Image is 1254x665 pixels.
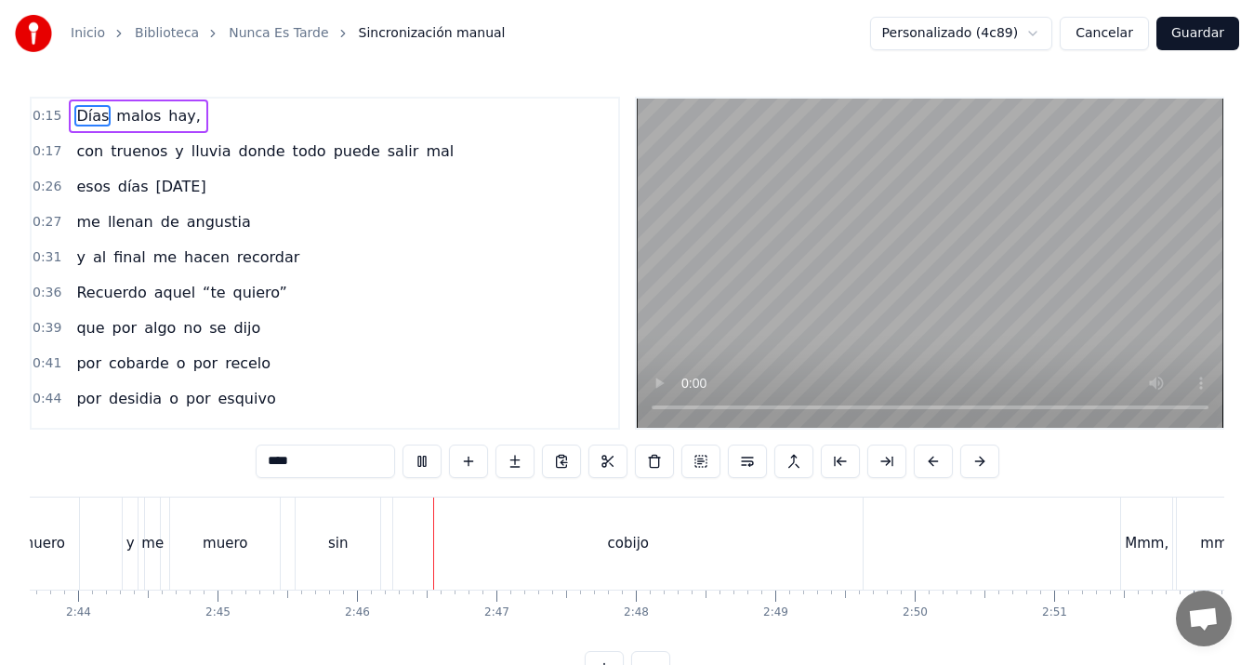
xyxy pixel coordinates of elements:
a: Biblioteca [135,24,199,43]
div: 2:44 [66,605,91,620]
span: 0:31 [33,248,61,267]
span: o [167,388,180,409]
span: el [205,423,222,445]
span: desidia [107,388,164,409]
span: 0:17 [33,142,61,161]
div: 2:50 [903,605,928,620]
span: mal [424,140,455,162]
span: lluvia [190,140,233,162]
span: 0:41 [33,354,61,373]
span: puede [332,140,382,162]
span: por [74,352,103,374]
span: Días [74,105,111,126]
span: esos [74,176,112,197]
span: o [175,352,188,374]
span: “te [201,282,227,303]
img: youka [15,15,52,52]
div: me [141,533,164,554]
div: 2:49 [763,605,788,620]
div: muero [20,533,65,554]
div: 2:45 [205,605,231,620]
span: hacen [182,246,231,268]
span: truenos [109,140,169,162]
span: con [74,140,105,162]
span: quiero” [231,282,289,303]
div: mmm [1200,533,1241,554]
span: esquivo [217,388,278,409]
span: no [181,317,204,339]
span: dijo [231,317,262,339]
span: días [116,176,151,197]
span: que [74,317,106,339]
span: 0:15 [33,107,61,126]
span: dicho [226,423,270,445]
span: y [173,140,185,162]
span: final [112,246,147,268]
span: me [152,246,178,268]
span: algo [142,317,178,339]
button: Guardar [1156,17,1239,50]
span: de [159,211,181,233]
div: Mmm, [1125,533,1168,554]
div: sin [328,533,349,554]
span: Nunca [74,423,125,445]
span: 0:26 [33,178,61,196]
span: Sincronización manual [359,24,506,43]
span: 0:27 [33,213,61,232]
span: donde [237,140,287,162]
span: por [111,317,139,339]
span: por [191,352,220,374]
span: recelo [223,352,272,374]
a: Inicio [71,24,105,43]
span: todo [291,140,328,162]
span: y [74,246,86,268]
span: tarde, [154,423,202,445]
span: al [91,246,108,268]
span: angustia [185,211,253,233]
div: y [126,533,135,554]
nav: breadcrumb [71,24,505,43]
span: llenan [106,211,155,233]
span: 0:48 [33,425,61,444]
span: malos [114,105,163,126]
span: Recuerdo [74,282,148,303]
div: 2:47 [484,605,509,620]
span: cobarde [107,352,171,374]
div: cobijo [608,533,649,554]
span: salir [386,140,421,162]
span: por [74,388,103,409]
span: es [129,423,150,445]
button: Cancelar [1060,17,1149,50]
a: Chat abierto [1176,591,1232,646]
span: 0:39 [33,319,61,338]
span: recordar [235,246,302,268]
a: Nunca Es Tarde [229,24,328,43]
span: 0:44 [33,390,61,408]
span: se [207,317,228,339]
div: 2:48 [624,605,649,620]
span: aquel [152,282,197,303]
div: muero [203,533,247,554]
span: me [74,211,101,233]
span: por [184,388,213,409]
div: 2:46 [345,605,370,620]
div: 2:51 [1042,605,1067,620]
span: hay, [166,105,203,126]
span: 0:36 [33,284,61,302]
span: [DATE] [154,176,208,197]
span: reza [274,423,310,445]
